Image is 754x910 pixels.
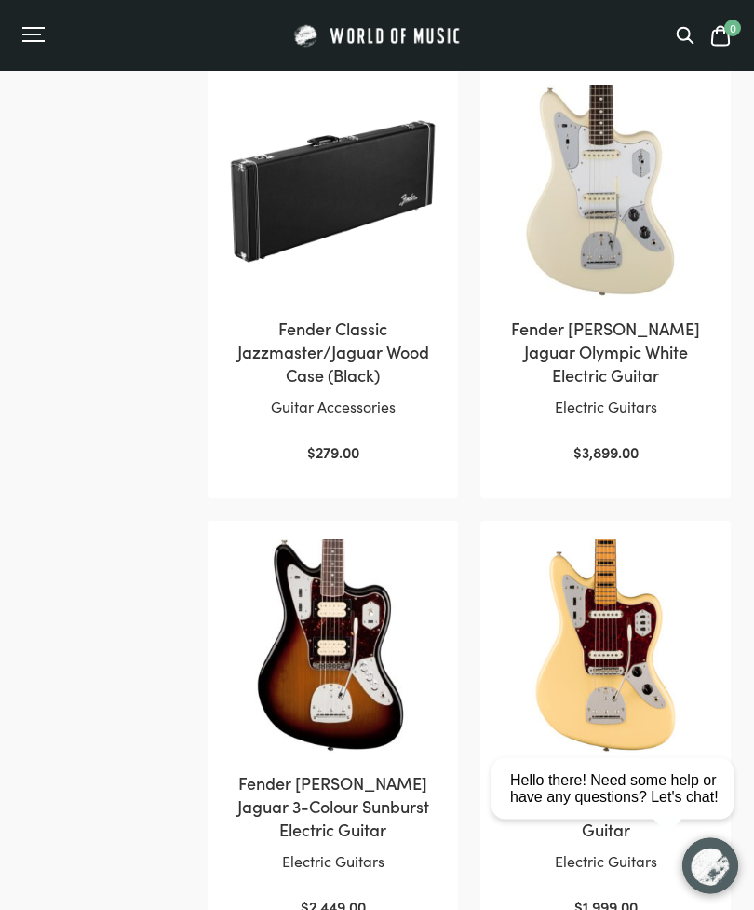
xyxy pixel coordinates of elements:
[499,540,712,754] img: Fender Vintera II 70s Jaguar Vintage White Electric Guitar Front
[484,705,754,910] iframe: Chat with our support team
[499,86,712,299] img: Fender Johnny Marr Jaguar Olympic White Electric Guitar
[226,772,439,843] h2: Fender [PERSON_NAME] Jaguar 3-Colour Sunburst Electric Guitar
[226,850,439,875] p: Electric Guitars
[724,20,741,36] span: 0
[573,442,639,463] bdi: 3,899.00
[291,22,464,48] img: World of Music
[307,442,359,463] bdi: 279.00
[22,26,200,45] div: Menu
[226,86,439,299] img: Fender Classic Series Wood Case Jazzmaster/Jaguar Black closed
[226,318,439,388] h2: Fender Classic Jazzmaster/Jaguar Wood Case (Black)
[499,396,712,420] p: Electric Guitars
[573,442,582,463] span: $
[226,396,439,420] p: Guitar Accessories
[226,540,439,754] img: Fender Kurt Cobain Jaguar body
[499,86,712,466] a: Fender [PERSON_NAME] Jaguar Olympic White Electric GuitarElectric Guitars $3,899.00
[307,442,316,463] span: $
[499,318,712,388] h2: Fender [PERSON_NAME] Jaguar Olympic White Electric Guitar
[226,86,439,466] a: Fender Classic Jazzmaster/Jaguar Wood Case (Black)Guitar Accessories $279.00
